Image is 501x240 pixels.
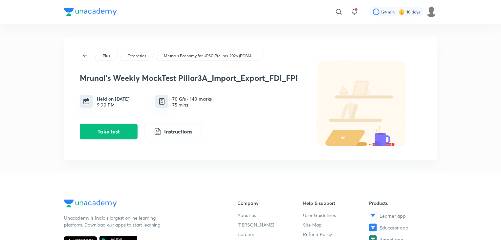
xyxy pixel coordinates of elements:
p: Test series [128,53,146,59]
button: Take test [80,124,138,139]
h6: Company [237,200,303,206]
p: Plus [103,53,110,59]
div: 75 mins [172,102,212,108]
img: timing [83,98,90,105]
p: Mrunal’s Economy for UPSC Prelims-2026 (PCB14-RAFTAAR) [164,53,256,59]
a: Mrunal’s Economy for UPSC Prelims-2026 (PCB14-RAFTAAR) [163,53,257,59]
img: SP [426,6,437,17]
img: default [303,60,421,146]
img: Company Logo [64,8,117,16]
span: Learner app [380,212,406,219]
h3: Mrunal's Weekly MockTest Pillar3A_Import_Export_FDI_FPI [80,73,300,83]
h6: Held on [DATE] [97,95,130,102]
h6: 70 Q’s · 140 marks [172,95,212,102]
a: Refund Policy [303,231,369,238]
h6: Products [369,200,435,206]
img: Company Logo [64,200,117,207]
a: Learner app [369,212,435,220]
a: Site Map [303,221,369,228]
a: Company Logo [64,200,216,209]
img: Learner app [369,212,377,220]
p: Unacademy is India’s largest online learning platform. Download our apps to start learning [64,214,163,228]
a: [PERSON_NAME] [237,221,303,228]
a: About us [237,212,303,219]
img: quiz info [158,97,166,106]
img: Educator app [369,224,377,231]
div: 9:00 PM [97,102,130,108]
a: Educator app [369,224,435,231]
span: Careers [237,231,254,238]
a: User Guidelines [303,212,369,219]
button: Instructions [144,124,202,139]
a: Test series [127,53,147,59]
span: Educator app [380,224,408,231]
h6: Help & support [303,200,369,206]
a: Plus [102,53,111,59]
img: instruction [154,128,162,135]
img: streak [399,9,405,15]
a: Careers [237,231,303,238]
